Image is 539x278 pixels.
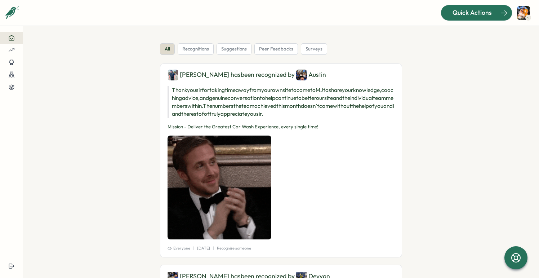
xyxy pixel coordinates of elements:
[213,245,214,251] p: |
[453,8,492,17] span: Quick Actions
[168,86,395,118] p: Thank you sir for taking time away from your own site to come to MJ to share your knowledge, coac...
[193,245,194,251] p: |
[259,46,293,52] span: peer feedbacks
[296,70,307,80] img: Austin Murphy
[217,245,251,251] p: Recognize someone
[197,245,210,251] p: [DATE]
[296,70,326,80] div: Austin
[306,46,322,52] span: surveys
[168,70,395,80] div: [PERSON_NAME] has been recognized by
[168,245,190,251] span: Everyone
[182,46,209,52] span: recognitions
[168,136,271,239] img: Recognition Image
[517,6,530,20] img: Bryan Doster
[221,46,247,52] span: suggestions
[441,5,512,21] button: Quick Actions
[168,124,395,130] p: Mission - Deliver the Greatest Car Wash Experience, every single time!
[165,46,170,52] span: all
[168,70,178,80] img: James malone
